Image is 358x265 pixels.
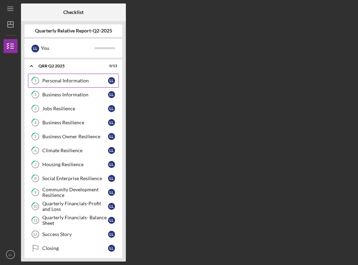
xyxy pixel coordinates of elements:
tspan: 10 [33,204,38,209]
a: 11Quarterly Financials- Balance SheetLL [28,213,119,227]
div: QRR Q2 2025 [38,64,100,68]
b: Checklist [63,9,84,15]
div: L L [108,189,115,196]
div: Housing Resilience [42,162,108,167]
tspan: 4 [34,120,37,125]
a: 8Social Enterprise ResilienceLL [28,171,119,185]
div: Quarterly Financials-Profit and Loss [42,201,108,212]
b: Quarterly Relative Report-Q2-2025 [35,28,112,34]
div: Closing [42,245,108,251]
div: L L [108,231,115,238]
a: 3Jobs ResilienceLL [28,102,119,116]
div: Quarterly Financials- Balance Sheet [42,215,108,226]
div: Success Story [42,231,108,237]
div: L L [108,245,115,252]
tspan: 3 [34,106,36,111]
tspan: 1 [34,79,36,83]
tspan: 6 [34,148,37,153]
tspan: 12 [33,232,37,236]
a: ClosingLL [28,241,119,255]
div: You [41,42,94,54]
a: 7Housing ResilienceLL [28,157,119,171]
a: 4Business ResilienceLL [28,116,119,130]
div: L L [108,119,115,126]
div: Business Owner Resilience [42,134,108,139]
div: L L [108,105,115,112]
div: Climate Resilience [42,148,108,153]
a: 12Success StoryLL [28,227,119,241]
tspan: 5 [34,134,36,139]
div: 0 / 13 [105,64,117,68]
tspan: 7 [34,162,37,167]
div: L L [108,203,115,210]
div: L L [108,217,115,224]
tspan: 2 [34,93,36,97]
div: L L [31,45,39,52]
text: LL [9,253,13,257]
div: Personal Information [42,78,108,83]
button: LL [3,248,17,262]
div: L L [108,175,115,182]
a: 1Personal InformationLL [28,74,119,88]
div: L L [108,147,115,154]
a: 10Quarterly Financials-Profit and LossLL [28,199,119,213]
div: Community Development Resilience [42,187,108,198]
a: 9Community Development ResilienceLL [28,185,119,199]
a: 6Climate ResilienceLL [28,143,119,157]
div: L L [108,161,115,168]
div: Business Resilience [42,120,108,125]
div: Social Enterprise Resilience [42,176,108,181]
tspan: 11 [33,218,37,223]
div: L L [108,91,115,98]
div: Business Information [42,92,108,97]
div: L L [108,77,115,84]
tspan: 8 [34,176,36,181]
div: L L [108,133,115,140]
a: 5Business Owner ResilienceLL [28,130,119,143]
a: 2Business InformationLL [28,88,119,102]
div: Jobs Resilience [42,106,108,111]
tspan: 9 [34,190,37,195]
